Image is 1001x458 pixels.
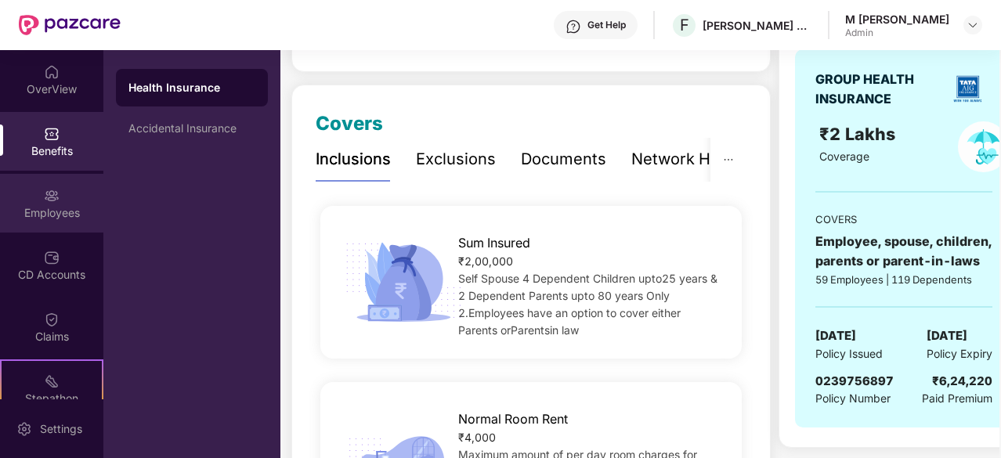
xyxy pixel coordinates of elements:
div: Stepathon [2,391,102,406]
div: M [PERSON_NAME] [845,12,949,27]
span: Sum Insured [458,233,530,253]
img: insurerLogo [948,69,988,109]
span: ₹2 Lakhs [819,124,900,144]
span: Policy Number [815,391,891,405]
img: New Pazcare Logo [19,15,121,35]
span: Self Spouse 4 Dependent Children upto25 years & 2 Dependent Parents upto 80 years Only 2.Employee... [458,272,717,337]
div: Employee, spouse, children, parents or parent-in-laws [815,232,992,271]
img: svg+xml;base64,PHN2ZyBpZD0iSGVscC0zMngzMiIgeG1sbnM9Imh0dHA6Ly93d3cudzMub3JnLzIwMDAvc3ZnIiB3aWR0aD... [566,19,581,34]
img: svg+xml;base64,PHN2ZyBpZD0iQ2xhaW0iIHhtbG5zPSJodHRwOi8vd3d3LnczLm9yZy8yMDAwL3N2ZyIgd2lkdGg9IjIwIi... [44,312,60,327]
span: 0239756897 [815,373,894,388]
div: Accidental Insurance [128,122,255,135]
div: Exclusions [416,147,496,171]
div: ₹4,000 [458,429,722,446]
div: Network Hospitals [631,147,768,171]
span: Paid Premium [922,390,992,407]
div: GROUP HEALTH INSURANCE [815,70,942,109]
span: Policy Expiry [927,345,992,362]
img: svg+xml;base64,PHN2ZyBpZD0iQmVuZWZpdHMiIHhtbG5zPSJodHRwOi8vd3d3LnczLm9yZy8yMDAwL3N2ZyIgd2lkdGg9Ij... [44,126,60,142]
div: ₹6,24,220 [932,372,992,391]
span: [DATE] [815,326,856,345]
div: ₹2,00,000 [458,253,722,270]
span: F [680,16,689,34]
div: [PERSON_NAME] & [PERSON_NAME] Labs Private Limited [703,18,812,33]
span: Covers [316,112,383,135]
div: 59 Employees | 119 Dependents [815,272,992,287]
div: Documents [521,147,606,171]
div: Admin [845,27,949,39]
div: Settings [35,421,87,437]
div: Inclusions [316,147,391,171]
img: svg+xml;base64,PHN2ZyB4bWxucz0iaHR0cDovL3d3dy53My5vcmcvMjAwMC9zdmciIHdpZHRoPSIyMSIgaGVpZ2h0PSIyMC... [44,373,60,389]
div: Health Insurance [128,80,255,96]
img: svg+xml;base64,PHN2ZyBpZD0iQ0RfQWNjb3VudHMiIGRhdGEtbmFtZT0iQ0QgQWNjb3VudHMiIHhtbG5zPSJodHRwOi8vd3... [44,250,60,265]
span: Coverage [819,150,869,163]
img: svg+xml;base64,PHN2ZyBpZD0iRHJvcGRvd24tMzJ4MzIiIHhtbG5zPSJodHRwOi8vd3d3LnczLm9yZy8yMDAwL3N2ZyIgd2... [967,19,979,31]
span: Normal Room Rent [458,409,568,429]
button: ellipsis [710,138,746,181]
span: Policy Issued [815,345,883,362]
img: svg+xml;base64,PHN2ZyBpZD0iSG9tZSIgeG1sbnM9Imh0dHA6Ly93d3cudzMub3JnLzIwMDAvc3ZnIiB3aWR0aD0iMjAiIG... [44,64,60,80]
div: Get Help [587,19,626,31]
span: ellipsis [723,154,734,165]
img: icon [340,238,467,326]
span: [DATE] [927,326,967,345]
div: COVERS [815,211,992,227]
img: svg+xml;base64,PHN2ZyBpZD0iRW1wbG95ZWVzIiB4bWxucz0iaHR0cDovL3d3dy53My5vcmcvMjAwMC9zdmciIHdpZHRoPS... [44,188,60,204]
img: svg+xml;base64,PHN2ZyBpZD0iU2V0dGluZy0yMHgyMCIgeG1sbnM9Imh0dHA6Ly93d3cudzMub3JnLzIwMDAvc3ZnIiB3aW... [16,421,32,437]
